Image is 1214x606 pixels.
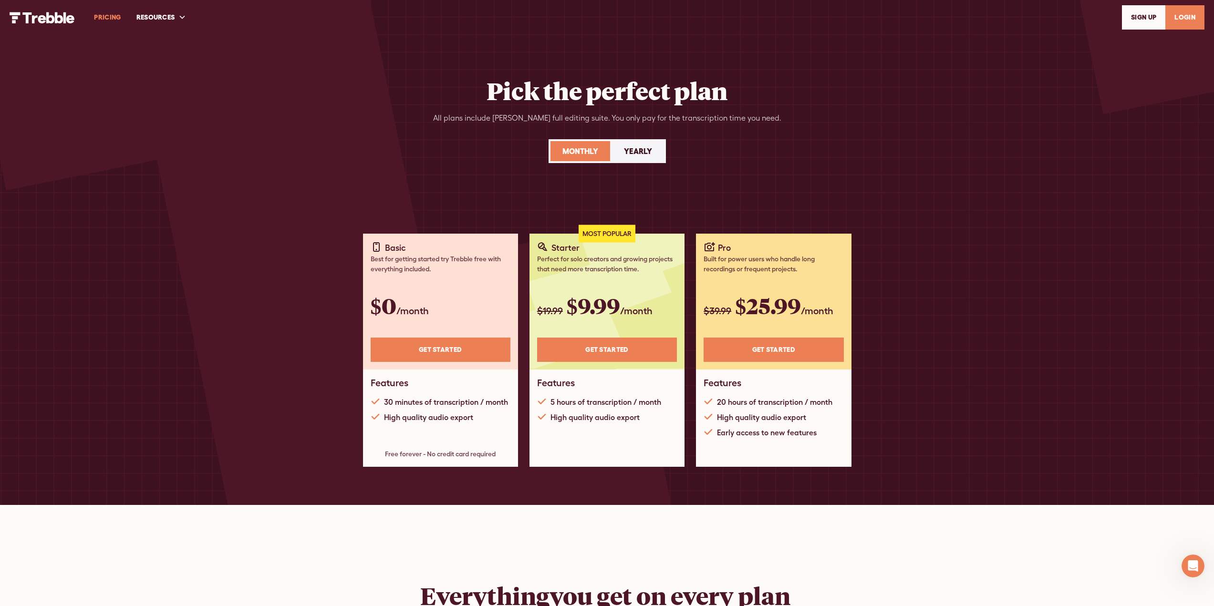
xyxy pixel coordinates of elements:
span: $19.99 [537,305,563,316]
h1: Features [704,377,741,389]
div: High quality audio export [717,411,806,423]
div: High quality audio export [550,411,640,423]
a: Get STARTED [371,338,510,362]
div: Early access to new features [717,427,817,438]
span: /month [801,305,833,316]
span: $39.99 [704,305,731,316]
div: 30 minutes of transcription / month [384,396,508,408]
a: PRICING [86,1,128,34]
span: /month [396,305,429,316]
div: Pro [718,241,731,254]
a: Get STARTED [537,338,677,362]
a: Get STARTED [704,338,843,362]
div: RESOURCES [136,12,175,22]
a: LOGIN [1165,5,1204,30]
div: 20 hours of transcription / month [717,396,832,408]
div: Best for getting started try Trebble free with everything included. [371,254,510,274]
div: High quality audio export [384,411,473,423]
h2: Pick the perfect plan [487,76,727,105]
div: RESOURCES [129,1,194,34]
h1: Features [537,377,575,389]
a: SIGn UP [1122,5,1165,30]
span: /month [620,305,653,316]
div: Basic [385,241,406,254]
h1: Features [371,377,408,389]
div: All plans include [PERSON_NAME] full editing suite. You only pay for the transcription time you n... [433,113,781,124]
div: Yearly [624,145,652,157]
a: Monthly [550,141,610,161]
span: $0 [371,291,396,320]
img: Trebble Logo - AI Podcast Editor [10,12,75,23]
a: home [10,11,75,23]
div: Built for power users who handle long recordings or frequent projects. [704,254,843,274]
span: $9.99 [567,291,620,320]
a: Yearly [612,141,664,161]
iframe: Intercom live chat [1182,555,1204,577]
div: Perfect for solo creators and growing projects that need more transcription time. [537,254,677,274]
div: Most Popular [579,225,635,243]
span: $25.99 [735,291,801,320]
div: Monthly [562,145,598,157]
div: Free forever - No credit card required [371,449,510,459]
div: 5 hours of transcription / month [550,396,661,408]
